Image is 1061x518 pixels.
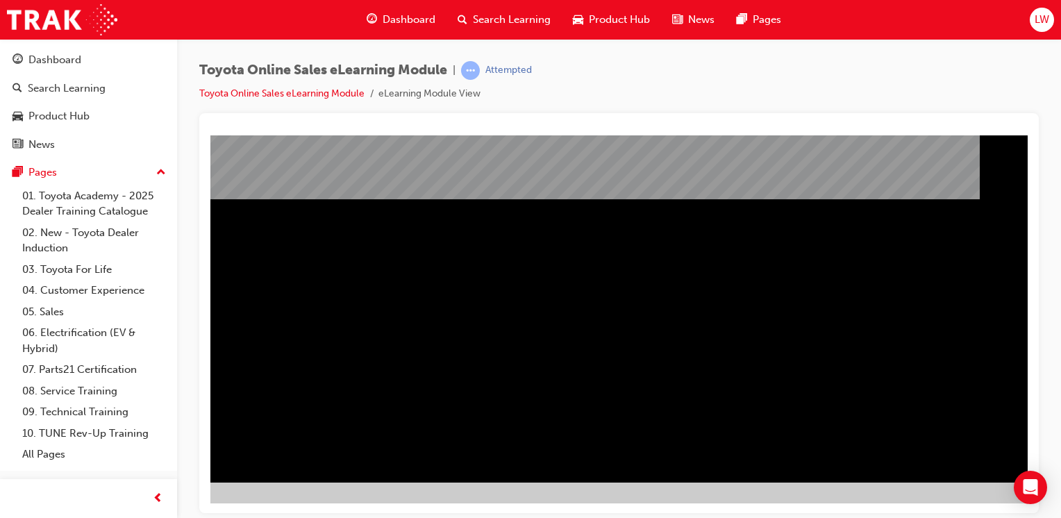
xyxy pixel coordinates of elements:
a: Dashboard [6,47,172,73]
a: 02. New - Toyota Dealer Induction [17,222,172,259]
span: News [688,12,715,28]
button: DashboardSearch LearningProduct HubNews [6,44,172,160]
a: car-iconProduct Hub [562,6,661,34]
button: Pages [6,160,172,185]
span: pages-icon [737,11,747,28]
a: 06. Electrification (EV & Hybrid) [17,322,172,359]
a: 01. Toyota Academy - 2025 Dealer Training Catalogue [17,185,172,222]
span: news-icon [672,11,683,28]
li: eLearning Module View [378,86,481,102]
a: 05. Sales [17,301,172,323]
a: 08. Service Training [17,381,172,402]
a: 04. Customer Experience [17,280,172,301]
div: Attempted [485,64,532,77]
a: guage-iconDashboard [356,6,446,34]
span: Search Learning [473,12,551,28]
a: Product Hub [6,103,172,129]
div: News [28,137,55,153]
a: 03. Toyota For Life [17,259,172,281]
span: news-icon [12,139,23,151]
span: pages-icon [12,167,23,179]
a: search-iconSearch Learning [446,6,562,34]
a: 09. Technical Training [17,401,172,423]
span: Toyota Online Sales eLearning Module [199,62,447,78]
button: LW [1030,8,1054,32]
a: pages-iconPages [726,6,792,34]
a: News [6,132,172,158]
div: Search Learning [28,81,106,97]
span: Product Hub [589,12,650,28]
span: prev-icon [153,490,163,508]
span: car-icon [12,110,23,123]
span: Pages [753,12,781,28]
span: search-icon [12,83,22,95]
a: 07. Parts21 Certification [17,359,172,381]
div: Open Intercom Messenger [1014,471,1047,504]
span: LW [1035,12,1049,28]
span: guage-icon [367,11,377,28]
div: Dashboard [28,52,81,68]
a: All Pages [17,444,172,465]
div: Product Hub [28,108,90,124]
span: Dashboard [383,12,435,28]
span: | [453,62,456,78]
a: news-iconNews [661,6,726,34]
a: Search Learning [6,76,172,101]
a: 10. TUNE Rev-Up Training [17,423,172,444]
span: learningRecordVerb_ATTEMPT-icon [461,61,480,80]
span: up-icon [156,164,166,182]
div: Pages [28,165,57,181]
a: Toyota Online Sales eLearning Module [199,87,365,99]
span: guage-icon [12,54,23,67]
span: car-icon [573,11,583,28]
img: Trak [7,4,117,35]
span: search-icon [458,11,467,28]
